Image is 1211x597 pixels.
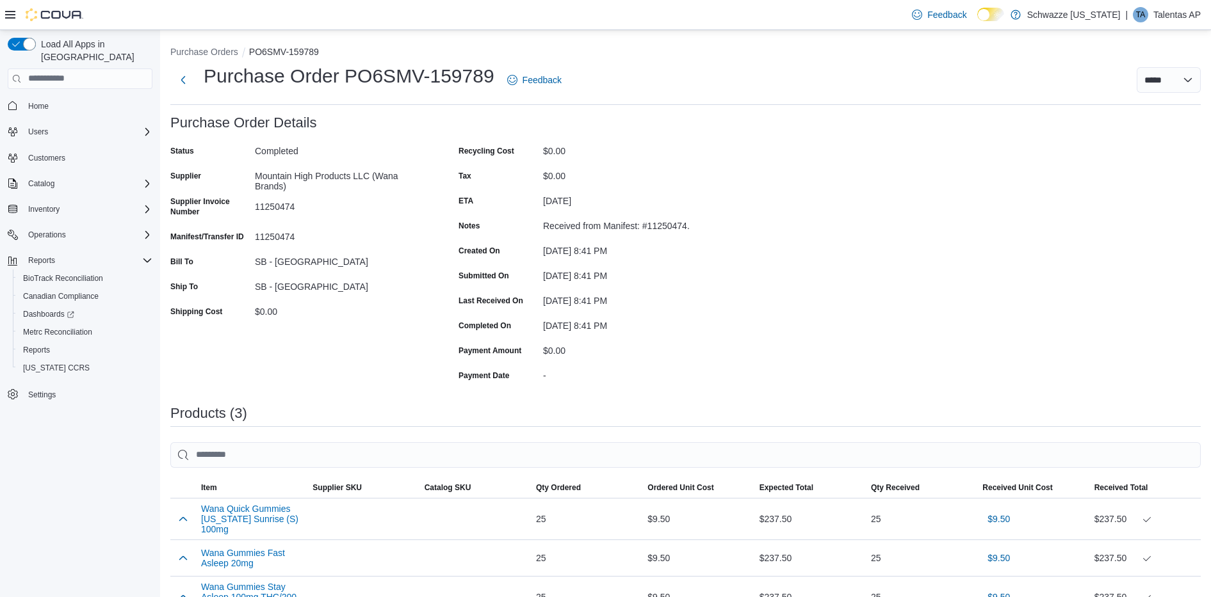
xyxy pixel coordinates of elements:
div: 25 [866,545,977,571]
nav: Complex example [8,92,152,437]
label: Ship To [170,282,198,292]
span: Expected Total [760,482,813,493]
span: Dashboards [23,309,74,319]
a: Home [23,99,54,114]
div: $0.00 [255,301,427,317]
label: Payment Date [459,370,509,381]
h1: Purchase Order PO6SMV-159789 [204,63,494,89]
label: Tax [459,171,471,181]
span: Catalog SKU [425,482,471,493]
label: Notes [459,221,480,231]
span: Home [23,98,152,114]
button: $9.50 [982,545,1015,571]
div: $9.50 [642,506,754,532]
a: Customers [23,150,70,166]
span: $9.50 [987,552,1010,564]
button: Home [3,97,158,115]
h3: Purchase Order Details [170,115,317,131]
span: Operations [23,227,152,243]
button: Reports [3,251,158,269]
span: Canadian Compliance [23,291,99,301]
div: SB - [GEOGRAPHIC_DATA] [255,276,427,292]
label: Submitted On [459,271,509,281]
span: BioTrack Reconciliation [23,273,103,283]
label: ETA [459,196,473,206]
div: Received from Manifest: #11250474. [543,216,715,231]
span: Ordered Unit Cost [647,482,713,493]
span: Settings [23,386,152,402]
a: BioTrack Reconciliation [18,271,108,286]
button: Reports [13,341,158,359]
div: $9.50 [642,545,754,571]
div: [DATE] 8:41 PM [543,315,715,331]
h3: Products (3) [170,406,247,421]
a: Canadian Compliance [18,289,104,304]
button: Customers [3,148,158,167]
span: Users [23,124,152,139]
button: Received Total [1089,477,1201,498]
div: Talentas AP [1133,7,1148,22]
a: Reports [18,342,55,358]
span: Qty Received [871,482,920,493]
button: Operations [23,227,71,243]
div: $0.00 [543,141,715,156]
span: Reports [23,345,50,355]
span: Feedback [927,8,966,21]
span: Supplier SKU [313,482,362,493]
div: 25 [531,506,642,532]
img: Cova [26,8,83,21]
button: Catalog [3,175,158,193]
button: [US_STATE] CCRS [13,359,158,377]
div: 25 [866,506,977,532]
label: Bill To [170,257,193,267]
div: $0.00 [543,340,715,356]
span: Reports [23,253,152,268]
button: Users [3,123,158,141]
label: Created On [459,246,500,256]
a: Dashboards [18,306,79,322]
button: $9.50 [982,506,1015,532]
span: Feedback [523,74,562,86]
label: Manifest/Transfer ID [170,232,244,242]
label: Shipping Cost [170,306,222,317]
span: Users [28,127,48,137]
div: [DATE] 8:41 PM [543,241,715,256]
div: Mountain High Products LLC (Wana Brands) [255,166,427,191]
input: Dark Mode [977,8,1004,21]
div: 11250474 [255,196,427,212]
span: TA [1136,7,1145,22]
nav: An example of EuiBreadcrumbs [170,45,1201,61]
button: PO6SMV-159789 [249,47,319,57]
button: Catalog SKU [419,477,531,498]
span: Received Total [1094,482,1148,493]
span: Metrc Reconciliation [18,324,152,340]
button: Wana Gummies Fast Asleep 20mg [201,548,302,568]
a: Metrc Reconciliation [18,324,97,340]
div: $0.00 [543,166,715,181]
label: Supplier Invoice Number [170,196,250,217]
div: $237.50 [1094,550,1196,566]
div: SB - [GEOGRAPHIC_DATA] [255,251,427,267]
div: 11250474 [255,227,427,242]
span: Load All Apps in [GEOGRAPHIC_DATA] [36,38,152,63]
p: Talentas AP [1153,7,1201,22]
button: Canadian Compliance [13,287,158,305]
button: Next [170,67,196,93]
a: Dashboards [13,305,158,323]
p: | [1125,7,1128,22]
div: [DATE] 8:41 PM [543,291,715,306]
span: Metrc Reconciliation [23,327,92,337]
span: Customers [23,150,152,166]
button: Inventory [23,202,65,217]
a: Feedback [907,2,971,28]
label: Recycling Cost [459,146,514,156]
a: Feedback [502,67,567,93]
label: Payment Amount [459,346,521,356]
div: Completed [255,141,427,156]
button: Purchase Orders [170,47,238,57]
span: Qty Ordered [536,482,581,493]
div: $237.50 [1094,511,1196,527]
a: [US_STATE] CCRS [18,360,95,376]
span: $9.50 [987,513,1010,525]
span: Inventory [23,202,152,217]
